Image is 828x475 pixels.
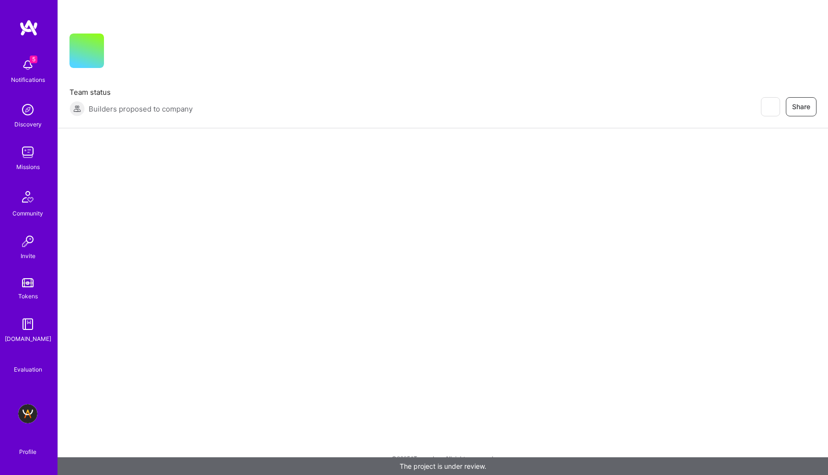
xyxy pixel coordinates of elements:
[57,457,828,475] div: The project is under review.
[18,143,37,162] img: teamwork
[12,208,43,218] div: Community
[16,437,40,456] a: Profile
[16,404,40,423] a: A.Team - Grow A.Team's Community & Demand
[14,119,42,129] div: Discovery
[115,49,123,57] i: icon CompanyGray
[18,315,37,334] img: guide book
[19,19,38,36] img: logo
[792,102,810,112] span: Share
[766,103,774,111] i: icon EyeClosed
[89,104,193,114] span: Builders proposed to company
[18,291,38,301] div: Tokens
[69,87,193,97] span: Team status
[22,278,34,287] img: tokens
[786,97,816,116] button: Share
[21,251,35,261] div: Invite
[18,100,37,119] img: discovery
[69,101,85,116] img: Builders proposed to company
[18,404,37,423] img: A.Team - Grow A.Team's Community & Demand
[16,185,39,208] img: Community
[16,162,40,172] div: Missions
[18,232,37,251] img: Invite
[19,447,36,456] div: Profile
[5,334,51,344] div: [DOMAIN_NAME]
[11,75,45,85] div: Notifications
[14,364,42,374] div: Evaluation
[24,357,32,364] i: icon SelectionTeam
[18,56,37,75] img: bell
[30,56,37,63] span: 5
